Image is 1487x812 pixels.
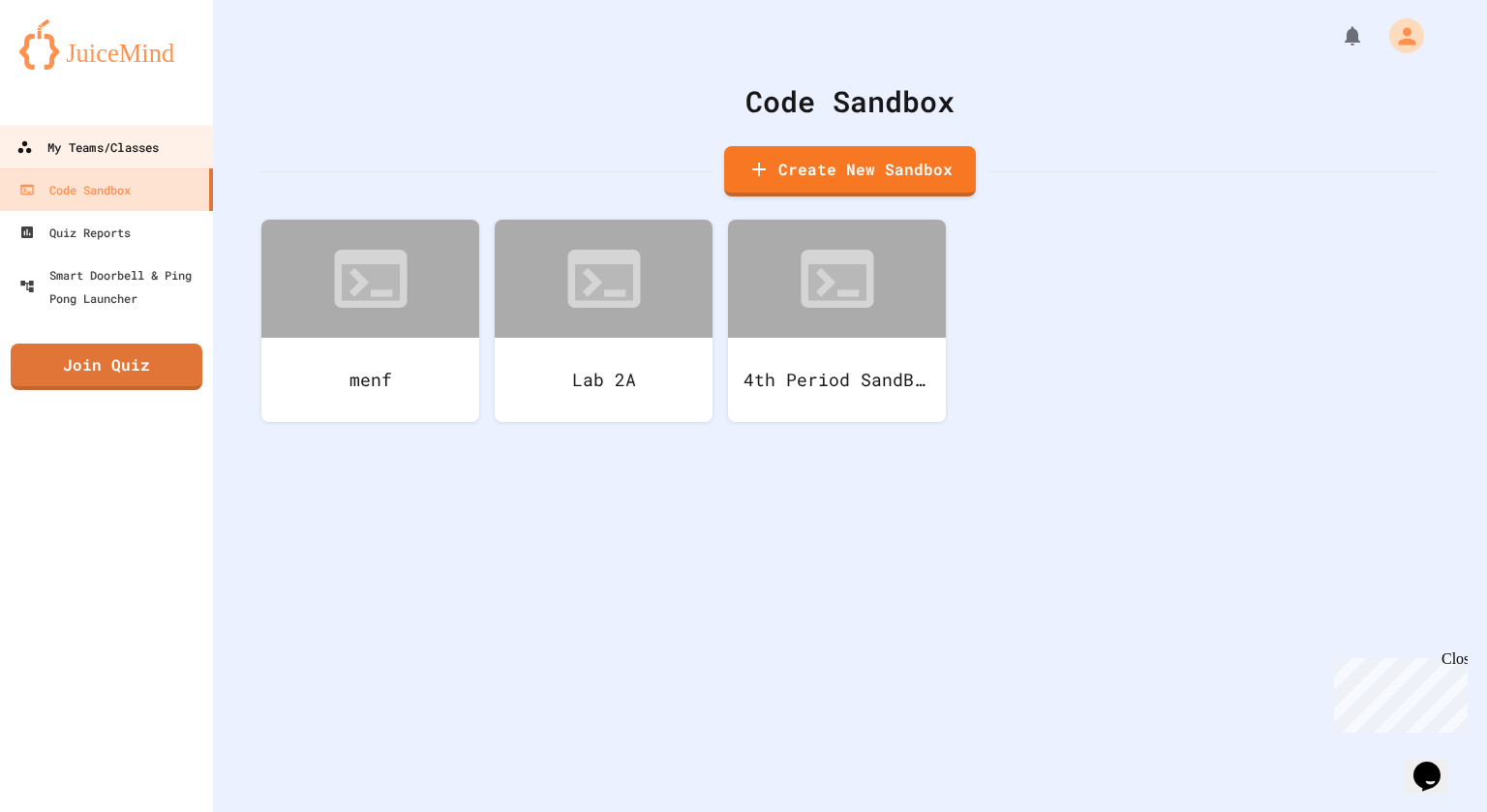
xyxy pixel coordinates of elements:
div: Quiz Reports [19,221,131,244]
div: 4th Period SandBox [728,338,946,422]
div: My Notifications [1305,19,1369,52]
div: Lab 2A [495,338,713,422]
a: Join Quiz [11,344,202,390]
a: menf [261,220,479,422]
div: My Account [1369,14,1429,58]
iframe: chat widget [1326,650,1468,733]
iframe: chat widget [1406,735,1468,793]
div: menf [261,338,479,422]
div: Smart Doorbell & Ping Pong Launcher [19,263,205,310]
a: Lab 2A [495,220,713,422]
div: Code Sandbox [19,178,131,201]
div: Chat with us now!Close [8,8,134,123]
div: Code Sandbox [261,79,1439,123]
a: Create New Sandbox [724,146,976,196]
div: My Teams/Classes [16,135,159,160]
img: logo-orange.svg [19,19,194,70]
a: 4th Period SandBox [728,220,946,422]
